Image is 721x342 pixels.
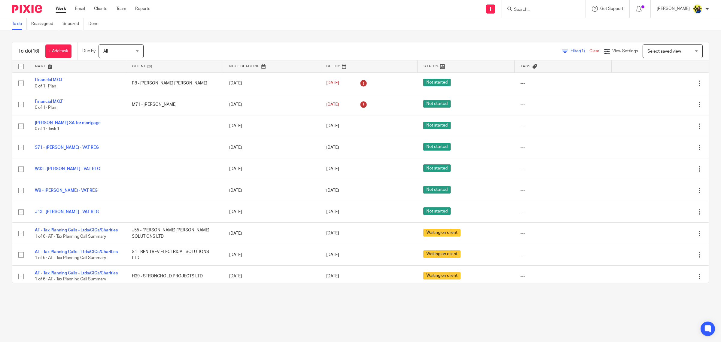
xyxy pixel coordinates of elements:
span: [DATE] [326,231,339,236]
span: [DATE] [326,145,339,150]
td: H29 - STRONGHOLD PROJECTS LTD [126,266,223,287]
span: [DATE] [326,102,339,107]
td: [DATE] [223,244,320,265]
span: [DATE] [326,274,339,278]
p: Due by [82,48,96,54]
span: [DATE] [326,124,339,128]
a: Reports [135,6,150,12]
span: Not started [423,100,451,108]
a: + Add task [45,44,71,58]
a: AT - Tax Planning Calls - Ltds/CICs/Charities [35,250,118,254]
span: Not started [423,143,451,151]
td: [DATE] [223,223,320,244]
div: --- [520,102,605,108]
span: Not started [423,186,451,194]
input: Search [513,7,567,13]
div: --- [520,252,605,258]
td: P8 - [PERSON_NAME] [PERSON_NAME] [126,72,223,94]
a: AT - Tax Planning Calls - Ltds/CICs/Charities [35,271,118,275]
span: All [103,49,108,53]
span: 0 of 1 · Task 1 [35,127,59,131]
a: Clients [94,6,107,12]
span: 0 of 1 · Plan [35,105,56,110]
span: Waiting on client [423,272,461,279]
span: Select saved view [647,49,681,53]
span: Not started [423,207,451,215]
a: Snoozed [62,18,84,30]
span: (16) [31,49,39,53]
td: M71 - [PERSON_NAME] [126,94,223,115]
a: Team [116,6,126,12]
a: Email [75,6,85,12]
span: [DATE] [326,188,339,193]
span: [DATE] [326,81,339,85]
a: S71 - [PERSON_NAME] - VAT REG [35,145,99,150]
a: W33 - [PERSON_NAME] - VAT REG [35,167,100,171]
span: [DATE] [326,167,339,171]
div: --- [520,123,605,129]
div: --- [520,145,605,151]
td: [DATE] [223,72,320,94]
span: Not started [423,164,451,172]
td: [DATE] [223,137,320,158]
a: [PERSON_NAME] SA for mortgage [35,121,101,125]
span: 1 of 6 · AT - Tax Planning Call Summary [35,234,106,239]
span: [DATE] [326,253,339,257]
td: [DATE] [223,158,320,180]
span: Not started [423,122,451,129]
p: [PERSON_NAME] [657,6,690,12]
span: Not started [423,79,451,86]
div: --- [520,209,605,215]
div: --- [520,231,605,237]
div: --- [520,273,605,279]
td: [DATE] [223,201,320,223]
td: [DATE] [223,94,320,115]
div: --- [520,166,605,172]
td: [DATE] [223,266,320,287]
span: [DATE] [326,210,339,214]
a: Reassigned [31,18,58,30]
a: Done [88,18,103,30]
span: (1) [580,49,585,53]
a: AT - Tax Planning Calls - Ltds/CICs/Charities [35,228,118,232]
td: S1 - BEN TREV ELECTRICAL SOLUTIONS LTD [126,244,223,265]
span: Get Support [600,7,623,11]
h1: To do [18,48,39,54]
td: J55 - [PERSON_NAME] [PERSON_NAME] SOLUTIONS LTD [126,223,223,244]
span: View Settings [612,49,638,53]
a: J13 - [PERSON_NAME] - VAT REG [35,210,99,214]
img: Bobo-Starbridge%201.jpg [693,4,702,14]
a: Financial M.O.T [35,99,63,104]
a: Financial M.O.T [35,78,63,82]
a: Work [56,6,66,12]
span: Filter [570,49,589,53]
td: [DATE] [223,115,320,137]
span: Waiting on client [423,250,461,258]
div: --- [520,188,605,194]
a: W9 - [PERSON_NAME] - VAT REG [35,188,98,193]
span: Waiting on client [423,229,461,237]
span: 1 of 6 · AT - Tax Planning Call Summary [35,277,106,282]
span: Tags [521,65,531,68]
img: Pixie [12,5,42,13]
a: Clear [589,49,599,53]
td: [DATE] [223,180,320,201]
span: 0 of 1 · Plan [35,84,56,88]
a: To do [12,18,27,30]
div: --- [520,80,605,86]
span: 1 of 6 · AT - Tax Planning Call Summary [35,256,106,260]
